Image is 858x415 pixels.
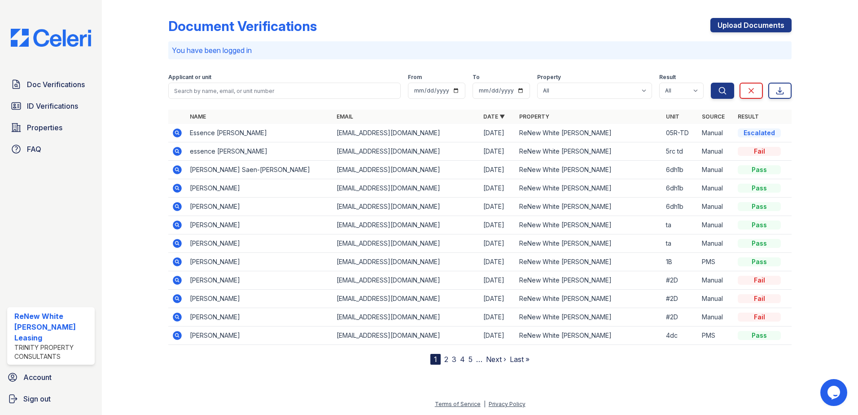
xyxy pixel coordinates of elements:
[480,124,516,142] td: [DATE]
[480,161,516,179] td: [DATE]
[662,327,698,345] td: 4dc
[738,331,781,340] div: Pass
[698,290,734,308] td: Manual
[186,327,333,345] td: [PERSON_NAME]
[698,216,734,234] td: Manual
[738,294,781,303] div: Fail
[7,119,95,137] a: Properties
[333,234,480,253] td: [EMAIL_ADDRESS][DOMAIN_NAME]
[516,308,662,327] td: ReNew White [PERSON_NAME]
[516,179,662,198] td: ReNew White [PERSON_NAME]
[444,355,448,364] a: 2
[662,142,698,161] td: 5rc td
[333,124,480,142] td: [EMAIL_ADDRESS][DOMAIN_NAME]
[662,271,698,290] td: #2D
[516,216,662,234] td: ReNew White [PERSON_NAME]
[333,142,480,161] td: [EMAIL_ADDRESS][DOMAIN_NAME]
[186,179,333,198] td: [PERSON_NAME]
[333,179,480,198] td: [EMAIL_ADDRESS][DOMAIN_NAME]
[738,221,781,230] div: Pass
[662,216,698,234] td: ta
[333,290,480,308] td: [EMAIL_ADDRESS][DOMAIN_NAME]
[337,113,353,120] a: Email
[662,198,698,216] td: 6dh1b
[333,308,480,327] td: [EMAIL_ADDRESS][DOMAIN_NAME]
[23,393,51,404] span: Sign out
[662,253,698,271] td: 1B
[4,368,98,386] a: Account
[698,198,734,216] td: Manual
[333,271,480,290] td: [EMAIL_ADDRESS][DOMAIN_NAME]
[484,401,486,407] div: |
[333,327,480,345] td: [EMAIL_ADDRESS][DOMAIN_NAME]
[486,355,506,364] a: Next ›
[430,354,441,365] div: 1
[186,308,333,327] td: [PERSON_NAME]
[662,179,698,198] td: 6dh1b
[516,198,662,216] td: ReNew White [PERSON_NAME]
[738,239,781,248] div: Pass
[738,147,781,156] div: Fail
[333,253,480,271] td: [EMAIL_ADDRESS][DOMAIN_NAME]
[452,355,456,364] a: 3
[662,234,698,253] td: ta
[738,313,781,322] div: Fail
[698,327,734,345] td: PMS
[516,234,662,253] td: ReNew White [PERSON_NAME]
[738,184,781,193] div: Pass
[738,276,781,285] div: Fail
[172,45,788,56] p: You have been logged in
[698,308,734,327] td: Manual
[186,198,333,216] td: [PERSON_NAME]
[468,355,473,364] a: 5
[820,379,849,406] iframe: chat widget
[480,308,516,327] td: [DATE]
[738,128,781,137] div: Escalated
[23,372,52,383] span: Account
[662,124,698,142] td: 05R-TD
[698,234,734,253] td: Manual
[480,216,516,234] td: [DATE]
[698,142,734,161] td: Manual
[435,401,481,407] a: Terms of Service
[698,271,734,290] td: Manual
[7,97,95,115] a: ID Verifications
[186,234,333,253] td: [PERSON_NAME]
[168,83,401,99] input: Search by name, email, or unit number
[7,75,95,93] a: Doc Verifications
[476,354,482,365] span: …
[333,216,480,234] td: [EMAIL_ADDRESS][DOMAIN_NAME]
[333,161,480,179] td: [EMAIL_ADDRESS][DOMAIN_NAME]
[698,179,734,198] td: Manual
[516,290,662,308] td: ReNew White [PERSON_NAME]
[698,161,734,179] td: Manual
[480,271,516,290] td: [DATE]
[186,142,333,161] td: essence [PERSON_NAME]
[516,271,662,290] td: ReNew White [PERSON_NAME]
[480,253,516,271] td: [DATE]
[510,355,530,364] a: Last »
[662,290,698,308] td: #2D
[168,18,317,34] div: Document Verifications
[666,113,679,120] a: Unit
[333,198,480,216] td: [EMAIL_ADDRESS][DOMAIN_NAME]
[489,401,525,407] a: Privacy Policy
[480,327,516,345] td: [DATE]
[4,29,98,47] img: CE_Logo_Blue-a8612792a0a2168367f1c8372b55b34899dd931a85d93a1a3d3e32e68fde9ad4.png
[14,311,91,343] div: ReNew White [PERSON_NAME] Leasing
[659,74,676,81] label: Result
[519,113,549,120] a: Property
[4,390,98,408] button: Sign out
[483,113,505,120] a: Date ▼
[480,198,516,216] td: [DATE]
[186,161,333,179] td: [PERSON_NAME] Saen-[PERSON_NAME]
[738,202,781,211] div: Pass
[14,343,91,361] div: Trinity Property Consultants
[698,253,734,271] td: PMS
[168,74,211,81] label: Applicant or unit
[480,234,516,253] td: [DATE]
[480,142,516,161] td: [DATE]
[702,113,725,120] a: Source
[186,290,333,308] td: [PERSON_NAME]
[516,161,662,179] td: ReNew White [PERSON_NAME]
